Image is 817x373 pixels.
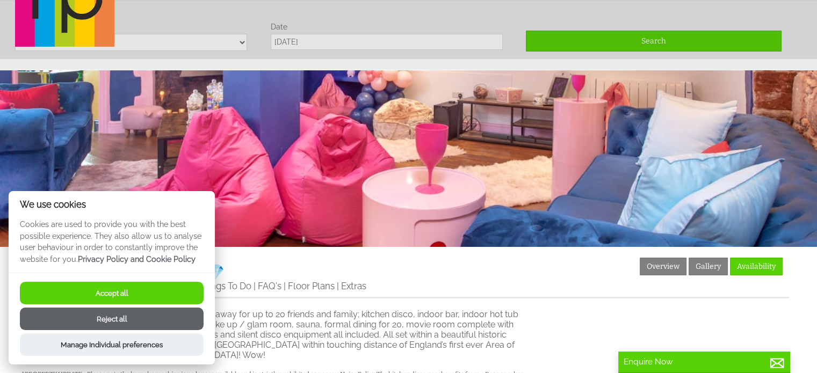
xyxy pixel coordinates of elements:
button: Reject all [20,308,204,330]
h2: We use cookies [9,200,215,210]
a: Overview [640,258,686,275]
p: Cookies are used to provide you with the best possible experience. They also allow us to analyse ... [9,218,215,273]
a: Things To Do [198,281,251,291]
p: Enquire Now [624,357,785,367]
a: Extras [341,281,366,291]
a: Privacy Policy and Cookie Policy [78,254,196,264]
a: Gallery [689,258,728,275]
button: Accept all [20,282,204,304]
a: Floor Plans [288,281,335,291]
a: FAQ's [258,281,281,291]
p: ‘[PERSON_NAME] Gem’ has it all for a perfect get away for up to 20 friends and family; kitchen di... [21,309,525,360]
button: Manage Individual preferences [20,333,204,356]
a: Availability [730,258,783,275]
